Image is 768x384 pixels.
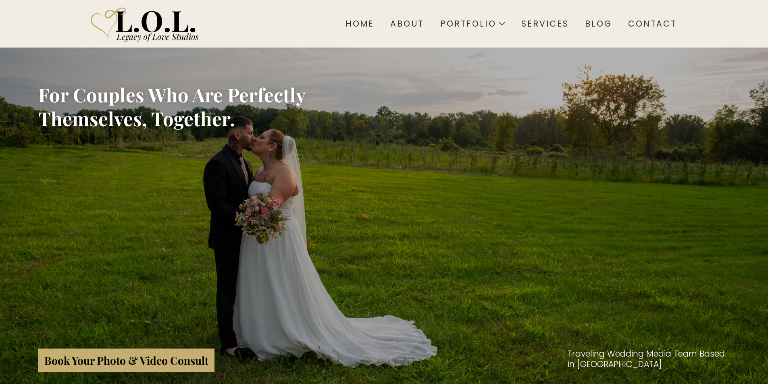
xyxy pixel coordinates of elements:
div: Portfolio [440,20,496,28]
div: About [390,19,424,29]
img: Legacy of Love Studios logo. [85,4,207,44]
a: Book Your Photo & Video Consult [38,349,214,372]
div: Blog [585,19,612,29]
div: Home [345,19,374,29]
h2: Traveling Wedding Media Team Based in [GEOGRAPHIC_DATA] [568,349,730,369]
div: Contact [628,19,677,29]
h2: For Couples Who Are Perfectly Themselves, Together. [38,83,388,131]
div: Services [521,19,569,29]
